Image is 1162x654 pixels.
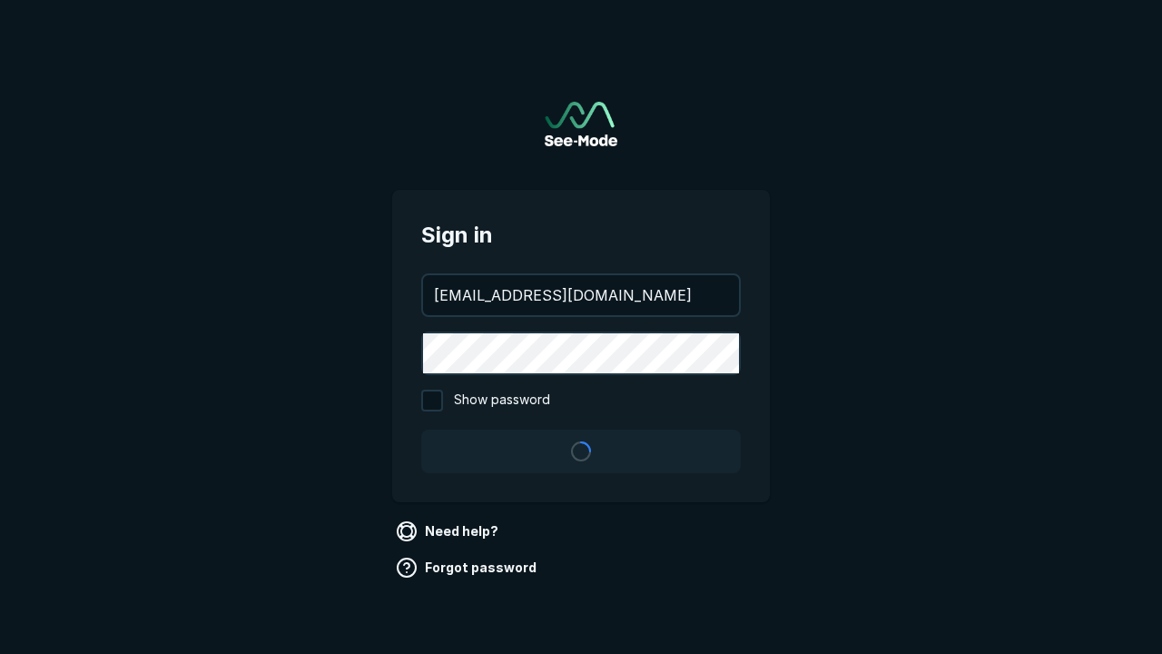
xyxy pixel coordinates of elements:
a: Forgot password [392,553,544,582]
img: See-Mode Logo [545,102,617,146]
span: Show password [454,390,550,411]
span: Sign in [421,219,741,252]
a: Go to sign in [545,102,617,146]
a: Need help? [392,517,506,546]
input: your@email.com [423,275,739,315]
